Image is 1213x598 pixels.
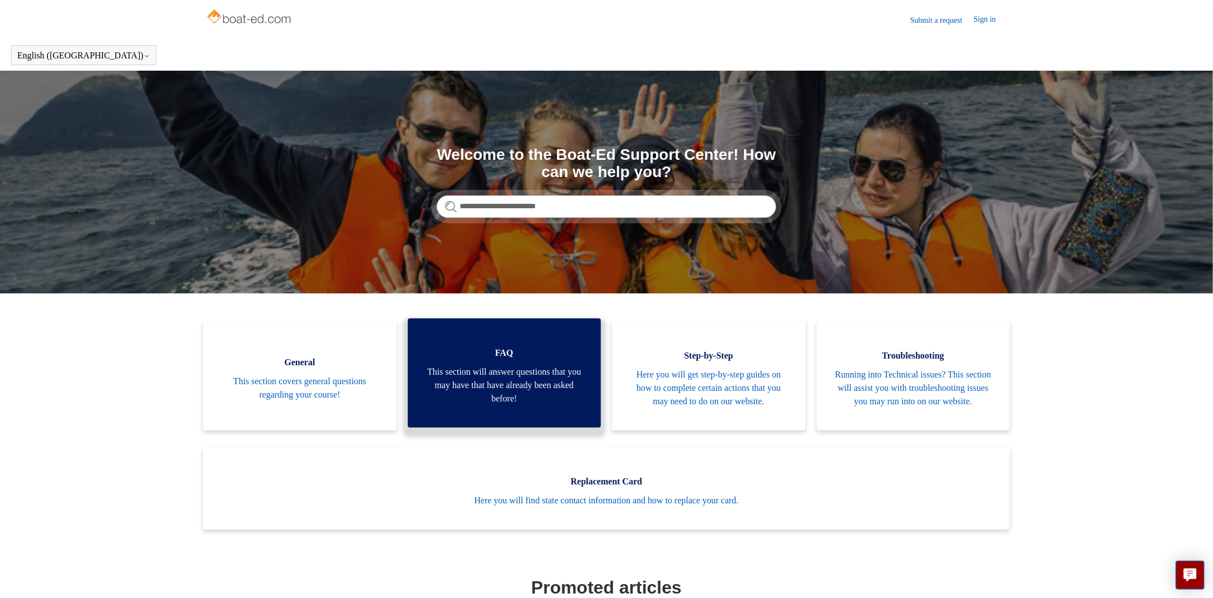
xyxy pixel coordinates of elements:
span: Here you will get step-by-step guides on how to complete certain actions that you may need to do ... [629,368,789,408]
a: FAQ This section will answer questions that you may have that have already been asked before! [408,318,601,428]
button: English ([GEOGRAPHIC_DATA]) [17,51,150,61]
a: Step-by-Step Here you will get step-by-step guides on how to complete certain actions that you ma... [612,321,806,430]
h1: Welcome to the Boat-Ed Support Center! How can we help you? [437,146,776,181]
span: Here you will find state contact information and how to replace your card. [220,494,993,507]
input: Search [437,195,776,218]
span: Replacement Card [220,475,993,488]
span: This section covers general questions regarding your course! [220,375,380,401]
img: Boat-Ed Help Center home page [206,7,294,29]
button: Live chat [1176,561,1205,590]
span: This section will answer questions that you may have that have already been asked before! [425,365,585,405]
a: Replacement Card Here you will find state contact information and how to replace your card. [203,447,1010,530]
span: Running into Technical issues? This section will assist you with troubleshooting issues you may r... [834,368,994,408]
a: Submit a request [910,14,974,26]
a: General This section covers general questions regarding your course! [203,321,397,430]
span: General [220,356,380,369]
span: FAQ [425,346,585,360]
span: Step-by-Step [629,349,789,362]
a: Sign in [974,13,1007,27]
span: Troubleshooting [834,349,994,362]
a: Troubleshooting Running into Technical issues? This section will assist you with troubleshooting ... [817,321,1010,430]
